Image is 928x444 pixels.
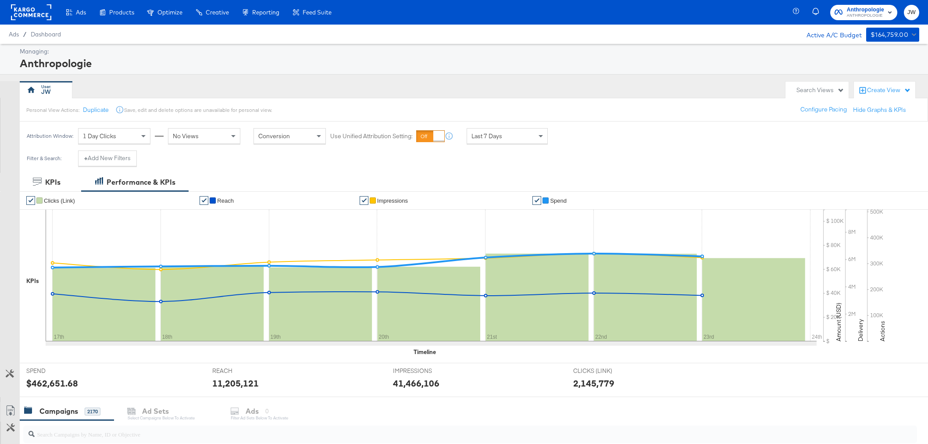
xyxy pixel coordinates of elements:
span: Ads [9,31,19,38]
span: JW [907,7,916,18]
a: ✔ [360,196,368,205]
div: 11,205,121 [212,377,259,390]
div: 41,466,106 [393,377,439,390]
div: KPIs [26,277,39,285]
label: Use Unified Attribution Setting: [330,132,413,140]
span: 1 Day Clicks [83,132,116,140]
button: Configure Pacing [794,102,853,118]
span: ANTHROPOLOGIE [847,12,884,19]
div: Timeline [414,348,436,356]
div: $164,759.00 [871,29,908,40]
div: Save, edit and delete options are unavailable for personal view. [124,107,272,114]
div: Search Views [796,86,844,94]
div: 2,145,779 [573,377,614,390]
span: Feed Suite [303,9,332,16]
span: Reporting [252,9,279,16]
button: Duplicate [83,106,109,114]
text: Amount (USD) [835,303,842,341]
span: Ads [76,9,86,16]
span: Optimize [157,9,182,16]
div: $462,651.68 [26,377,78,390]
span: REACH [212,367,278,375]
span: Impressions [377,197,408,204]
div: Filter & Search: [26,155,62,161]
button: AnthropologieANTHROPOLOGIE [830,5,897,20]
div: Campaigns [39,406,78,416]
span: Spend [550,197,567,204]
span: CLICKS (LINK) [573,367,639,375]
div: JW [41,88,51,96]
span: Conversion [258,132,290,140]
span: IMPRESSIONS [393,367,459,375]
button: $164,759.00 [866,28,919,42]
div: Personal View Actions: [26,107,79,114]
button: JW [904,5,919,20]
div: Active A/C Budget [797,28,862,41]
div: Anthropologie [20,56,917,71]
text: Actions [878,321,886,341]
span: SPEND [26,367,92,375]
span: Clicks (Link) [44,197,75,204]
text: Delivery [857,319,864,341]
span: No Views [173,132,199,140]
button: Hide Graphs & KPIs [853,106,906,114]
div: Create View [867,86,911,95]
span: Anthropologie [847,5,884,14]
div: Managing: [20,47,917,56]
strong: + [84,154,88,162]
div: KPIs [45,177,61,187]
div: Attribution Window: [26,133,74,139]
a: Dashboard [31,31,61,38]
button: +Add New Filters [78,150,137,166]
a: ✔ [532,196,541,205]
a: ✔ [200,196,208,205]
span: Reach [217,197,234,204]
input: Search Campaigns by Name, ID or Objective [35,422,834,439]
div: Performance & KPIs [107,177,175,187]
span: Creative [206,9,229,16]
span: / [19,31,31,38]
a: ✔ [26,196,35,205]
span: Products [109,9,134,16]
span: Last 7 Days [471,132,502,140]
div: 2170 [85,408,100,415]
